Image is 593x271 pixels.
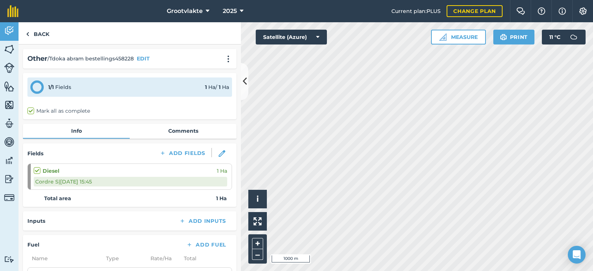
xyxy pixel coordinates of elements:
img: svg+xml;base64,PHN2ZyB4bWxucz0iaHR0cDovL3d3dy53My5vcmcvMjAwMC9zdmciIHdpZHRoPSI5IiBoZWlnaHQ9IjI0Ii... [26,30,29,39]
h2: Other [27,53,47,64]
button: + [252,238,263,249]
img: svg+xml;base64,PHN2ZyB4bWxucz0iaHR0cDovL3d3dy53My5vcmcvMjAwMC9zdmciIHdpZHRoPSI1NiIgaGVpZ2h0PSI2MC... [4,99,14,110]
img: Ruler icon [439,33,447,41]
span: / Tdoka abram bestellings458228 [47,54,134,63]
img: svg+xml;base64,PHN2ZyB4bWxucz0iaHR0cDovL3d3dy53My5vcmcvMjAwMC9zdmciIHdpZHRoPSI1NiIgaGVpZ2h0PSI2MC... [4,44,14,55]
img: svg+xml;base64,PD94bWwgdmVyc2lvbj0iMS4wIiBlbmNvZGluZz0idXRmLTgiPz4KPCEtLSBHZW5lcmF0b3I6IEFkb2JlIE... [4,25,14,36]
button: Measure [431,30,486,44]
img: A question mark icon [537,7,546,15]
strong: 1 / 1 [48,84,54,90]
img: Four arrows, one pointing top left, one top right, one bottom right and the last bottom left [254,217,262,225]
span: Current plan : PLUS [391,7,441,15]
span: Type [102,254,146,262]
img: svg+xml;base64,PD94bWwgdmVyc2lvbj0iMS4wIiBlbmNvZGluZz0idXRmLTgiPz4KPCEtLSBHZW5lcmF0b3I6IEFkb2JlIE... [566,30,581,44]
img: svg+xml;base64,PHN2ZyB4bWxucz0iaHR0cDovL3d3dy53My5vcmcvMjAwMC9zdmciIHdpZHRoPSIxNyIgaGVpZ2h0PSIxNy... [559,7,566,16]
span: Total [179,254,196,262]
h4: Fuel [27,241,39,249]
button: 11 °C [542,30,586,44]
strong: Total area [44,194,71,202]
span: Name [27,254,102,262]
h4: Inputs [27,217,45,225]
div: Cordre S | [DATE] 15:45 [34,177,227,186]
img: svg+xml;base64,PD94bWwgdmVyc2lvbj0iMS4wIiBlbmNvZGluZz0idXRmLTgiPz4KPCEtLSBHZW5lcmF0b3I6IEFkb2JlIE... [4,136,14,148]
span: 2025 [223,7,237,16]
label: Mark all as complete [27,107,90,115]
button: – [252,249,263,260]
img: svg+xml;base64,PHN2ZyB4bWxucz0iaHR0cDovL3d3dy53My5vcmcvMjAwMC9zdmciIHdpZHRoPSIxOSIgaGVpZ2h0PSIyNC... [500,33,507,42]
img: A cog icon [579,7,587,15]
a: Comments [130,124,236,138]
img: fieldmargin Logo [7,5,19,17]
button: EDIT [137,54,150,63]
button: Print [493,30,535,44]
img: svg+xml;base64,PHN2ZyB4bWxucz0iaHR0cDovL3d3dy53My5vcmcvMjAwMC9zdmciIHdpZHRoPSI1NiIgaGVpZ2h0PSI2MC... [4,81,14,92]
img: svg+xml;base64,PHN2ZyB4bWxucz0iaHR0cDovL3d3dy53My5vcmcvMjAwMC9zdmciIHdpZHRoPSIyMCIgaGVpZ2h0PSIyNC... [224,55,233,63]
button: i [248,190,267,208]
img: svg+xml;base64,PD94bWwgdmVyc2lvbj0iMS4wIiBlbmNvZGluZz0idXRmLTgiPz4KPCEtLSBHZW5lcmF0b3I6IEFkb2JlIE... [4,118,14,129]
button: Add Fields [153,148,211,158]
span: Grootvlakte [167,7,203,16]
a: Back [19,22,57,44]
strong: 1 [219,84,221,90]
span: 11 ° C [549,30,560,44]
h4: Fields [27,149,43,158]
div: Open Intercom Messenger [568,246,586,264]
img: svg+xml;base64,PD94bWwgdmVyc2lvbj0iMS4wIiBlbmNvZGluZz0idXRmLTgiPz4KPCEtLSBHZW5lcmF0b3I6IEFkb2JlIE... [4,63,14,73]
strong: 1 [205,84,207,90]
span: 1 Ha [217,167,227,175]
strong: Diesel [43,167,59,175]
img: svg+xml;base64,PD94bWwgdmVyc2lvbj0iMS4wIiBlbmNvZGluZz0idXRmLTgiPz4KPCEtLSBHZW5lcmF0b3I6IEFkb2JlIE... [4,256,14,263]
div: Ha / Ha [205,83,229,91]
button: Add Fuel [180,239,232,250]
img: svg+xml;base64,PD94bWwgdmVyc2lvbj0iMS4wIiBlbmNvZGluZz0idXRmLTgiPz4KPCEtLSBHZW5lcmF0b3I6IEFkb2JlIE... [4,173,14,185]
img: svg+xml;base64,PD94bWwgdmVyc2lvbj0iMS4wIiBlbmNvZGluZz0idXRmLTgiPz4KPCEtLSBHZW5lcmF0b3I6IEFkb2JlIE... [4,155,14,166]
strong: 1 Ha [216,194,227,202]
img: Two speech bubbles overlapping with the left bubble in the forefront [516,7,525,15]
button: Satellite (Azure) [256,30,327,44]
a: Change plan [447,5,503,17]
a: Info [23,124,130,138]
img: svg+xml;base64,PHN2ZyB3aWR0aD0iMTgiIGhlaWdodD0iMTgiIHZpZXdCb3g9IjAgMCAxOCAxOCIgZmlsbD0ibm9uZSIgeG... [219,150,225,157]
img: svg+xml;base64,PD94bWwgdmVyc2lvbj0iMS4wIiBlbmNvZGluZz0idXRmLTgiPz4KPCEtLSBHZW5lcmF0b3I6IEFkb2JlIE... [4,192,14,203]
span: i [256,194,259,204]
button: Add Inputs [173,216,232,226]
div: Fields [48,83,71,91]
span: Rate/ Ha [146,254,179,262]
